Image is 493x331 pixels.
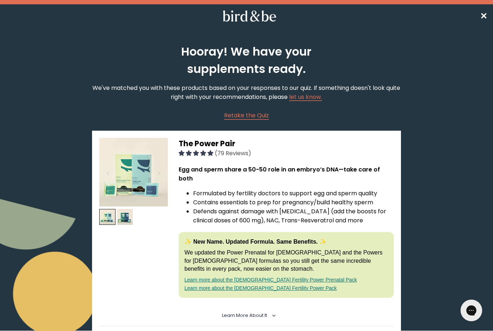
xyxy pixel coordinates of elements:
[99,138,168,206] img: thumbnail image
[193,207,394,225] li: Defends against damage with [MEDICAL_DATA] (add the boosts for clinical doses of 600 mg), NAC, Tr...
[222,312,271,319] summary: Learn More About it <
[179,138,235,149] span: The Power Pair
[179,149,215,157] span: 4.92 stars
[184,239,327,245] strong: ✨ New Name. Updated Formula. Same Benefits. ✨
[117,209,133,225] img: thumbnail image
[184,285,337,291] a: Learn more about the [DEMOGRAPHIC_DATA] Fertility Power Pack
[179,165,380,183] strong: Egg and sperm share a 50-50 role in an embryo’s DNA—take care of both
[480,10,487,22] a: ✕
[193,189,394,198] li: Formulated by fertility doctors to support egg and sperm quality
[222,312,267,318] span: Learn More About it
[269,314,276,317] i: <
[224,111,269,120] a: Retake the Quiz
[154,43,339,78] h2: Hooray! We have your supplements ready.
[184,277,357,283] a: Learn more about the [DEMOGRAPHIC_DATA] Fertility Power Prenatal Pack
[99,209,115,225] img: thumbnail image
[215,149,251,157] span: (79 Reviews)
[92,83,401,101] p: We've matched you with these products based on your responses to our quiz. If something doesn't l...
[184,249,388,273] p: We updated the Power Prenatal for [DEMOGRAPHIC_DATA] and the Powers for [DEMOGRAPHIC_DATA] formul...
[457,297,486,324] iframe: Gorgias live chat messenger
[289,93,322,101] a: let us know.
[193,198,394,207] li: Contains essentials to prep for pregnancy/build healthy sperm
[224,111,269,119] span: Retake the Quiz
